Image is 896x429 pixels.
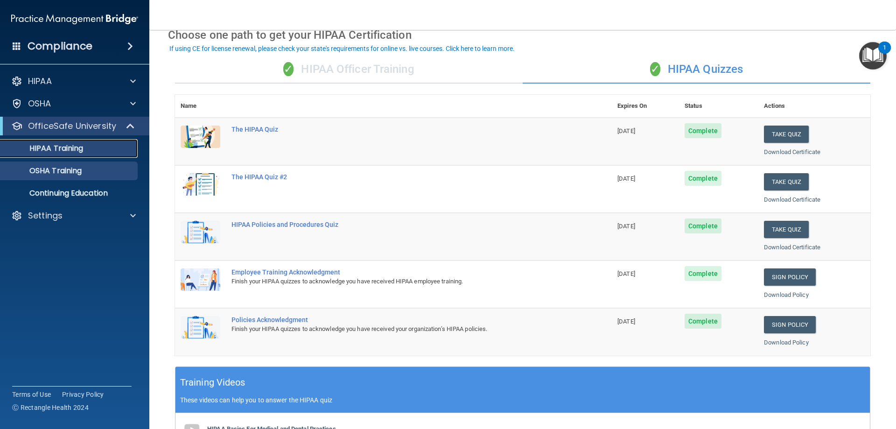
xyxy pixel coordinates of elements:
span: Complete [685,266,721,281]
a: Settings [11,210,136,221]
p: OSHA [28,98,51,109]
p: OfficeSafe University [28,120,116,132]
button: Take Quiz [764,126,809,143]
h5: Training Videos [180,374,245,391]
a: Download Policy [764,339,809,346]
a: Download Certificate [764,244,820,251]
p: Settings [28,210,63,221]
p: OSHA Training [6,166,82,176]
div: Choose one path to get your HIPAA Certification [168,21,877,49]
span: ✓ [650,62,660,76]
div: HIPAA Quizzes [523,56,870,84]
th: Actions [758,95,870,118]
span: [DATE] [617,223,635,230]
div: HIPAA Policies and Procedures Quiz [231,221,565,228]
a: OfficeSafe University [11,120,135,132]
a: Privacy Policy [62,390,104,399]
iframe: Drift Widget Chat Controller [735,363,885,400]
span: [DATE] [617,270,635,277]
h4: Compliance [28,40,92,53]
button: If using CE for license renewal, please check your state's requirements for online vs. live cours... [168,44,516,53]
img: PMB logo [11,10,138,28]
th: Expires On [612,95,679,118]
span: Complete [685,123,721,138]
a: Sign Policy [764,316,816,333]
div: Finish your HIPAA quizzes to acknowledge you have received HIPAA employee training. [231,276,565,287]
button: Open Resource Center, 1 new notification [859,42,887,70]
a: Sign Policy [764,268,816,286]
div: If using CE for license renewal, please check your state's requirements for online vs. live cours... [169,45,515,52]
span: [DATE] [617,127,635,134]
a: Download Certificate [764,148,820,155]
div: Policies Acknowledgment [231,316,565,324]
button: Take Quiz [764,221,809,238]
span: [DATE] [617,175,635,182]
a: Download Policy [764,291,809,298]
div: Finish your HIPAA quizzes to acknowledge you have received your organization’s HIPAA policies. [231,324,565,335]
button: Take Quiz [764,173,809,190]
th: Status [679,95,758,118]
p: These videos can help you to answer the HIPAA quiz [180,396,865,404]
div: HIPAA Officer Training [175,56,523,84]
a: Download Certificate [764,196,820,203]
a: OSHA [11,98,136,109]
span: Complete [685,218,721,233]
div: Employee Training Acknowledgment [231,268,565,276]
p: HIPAA Training [6,144,83,153]
a: Terms of Use [12,390,51,399]
div: The HIPAA Quiz #2 [231,173,565,181]
p: Continuing Education [6,189,133,198]
span: Complete [685,314,721,329]
span: [DATE] [617,318,635,325]
th: Name [175,95,226,118]
a: HIPAA [11,76,136,87]
div: 1 [883,48,886,60]
span: Ⓒ Rectangle Health 2024 [12,403,89,412]
div: The HIPAA Quiz [231,126,565,133]
span: ✓ [283,62,294,76]
span: Complete [685,171,721,186]
p: HIPAA [28,76,52,87]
